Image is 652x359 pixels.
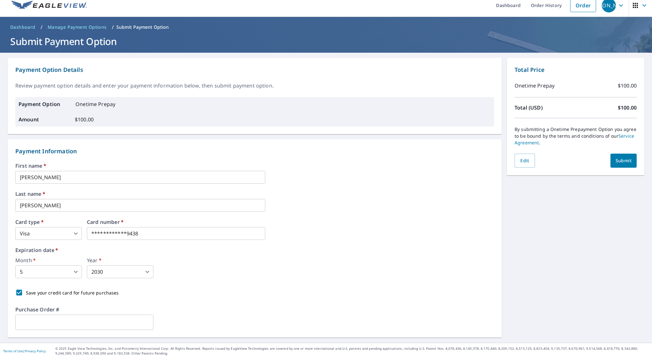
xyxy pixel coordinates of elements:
[12,1,87,10] img: EV Logo
[515,154,535,168] button: Edit
[15,307,494,312] label: Purchase Order #
[25,349,46,353] a: Privacy Policy
[75,100,115,108] p: Onetime Prepay
[87,265,153,278] div: 2030
[41,23,43,31] li: /
[15,265,82,278] div: 5
[515,65,637,74] p: Total Price
[87,219,265,225] label: Card number
[19,100,60,108] p: Payment Option
[515,82,555,89] p: Onetime Prepay
[55,346,649,356] p: © 2025 Eagle View Technologies, Inc. and Pictometry International Corp. All Rights Reserved. Repo...
[15,82,494,89] p: Review payment option details and enter your payment information below, then submit payment option.
[112,23,114,31] li: /
[8,22,644,32] nav: breadcrumb
[515,104,543,111] p: Total (USD)
[87,258,153,263] label: Year
[3,349,23,353] a: Terms of Use
[75,116,94,123] p: $ 100.00
[48,24,107,30] span: Manage Payment Options
[15,258,82,263] label: Month
[15,65,494,74] p: Payment Option Details
[8,35,644,48] h1: Submit Payment Option
[15,248,494,253] label: Expiration date
[15,219,82,225] label: Card type
[15,227,82,240] div: Visa
[616,157,632,165] span: Submit
[10,24,35,30] span: Dashboard
[45,22,109,32] a: Manage Payment Options
[8,22,38,32] a: Dashboard
[15,147,494,156] p: Payment Information
[618,104,637,111] p: $ 100.00
[116,24,169,30] p: Submit Payment Option
[520,157,530,165] span: Edit
[618,82,637,89] p: $ 100.00
[19,116,59,123] p: Amount
[15,191,494,196] label: Last name
[3,349,46,353] p: |
[15,163,494,168] label: First name
[610,154,637,168] button: Submit
[26,289,119,296] p: Save your credit card for future purchases
[515,126,637,146] p: By submitting a Onetime Prepayment Option you agree to be bound by the terms and conditions of our .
